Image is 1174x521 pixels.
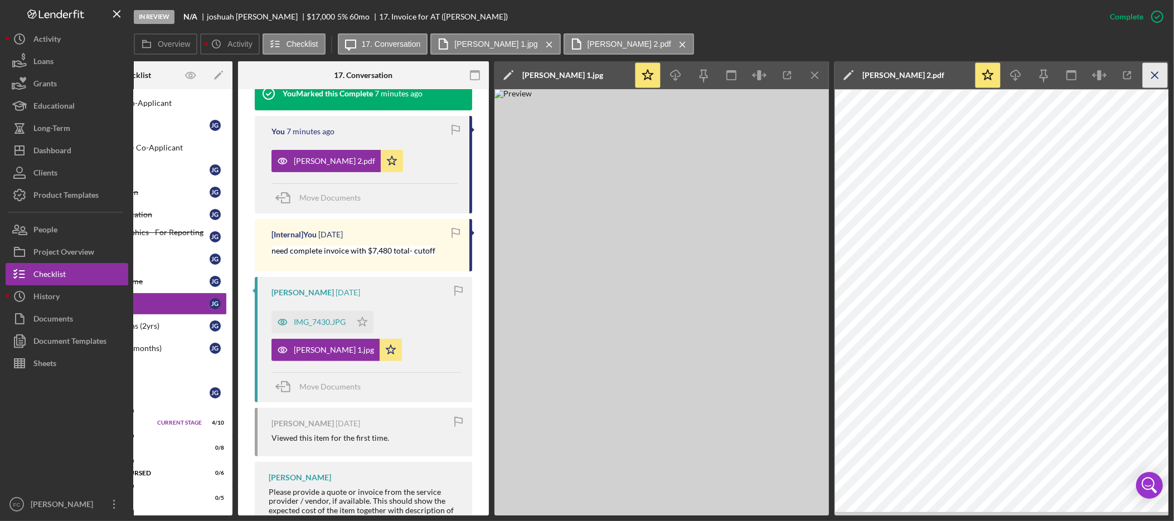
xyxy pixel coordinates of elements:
div: ID Verification [66,255,210,264]
div: Loans [33,50,54,75]
div: [PERSON_NAME] 1.jpg [522,71,603,80]
div: You Marked this Complete [283,89,373,98]
div: 4 / 10 [204,420,224,426]
a: Credit Authorizationjg [43,181,227,203]
div: Household Budget - Co-Applicant [66,143,226,152]
button: Product Templates [6,184,128,206]
div: Personal Demographics - For Reporting Purposes Only [66,228,210,246]
a: Applicationjg [43,382,227,404]
div: Personal Debts - Co-Applicant [66,99,226,108]
div: Checklist [119,71,151,80]
div: j g [210,254,221,265]
div: j g [210,320,221,332]
div: Educational [33,95,75,120]
div: 0 / 8 [204,445,224,451]
button: Loans [6,50,128,72]
div: [PERSON_NAME] 2.pdf [862,71,944,80]
div: j g [210,298,221,309]
div: [PERSON_NAME] [28,493,100,518]
div: Personal Tax Returns (2yrs) [66,322,210,330]
span: Move Documents [299,382,361,391]
div: 60 mo [350,12,370,21]
button: Project Overview [6,241,128,263]
mark: need complete invoice with $7,480 total- cutoff [271,246,435,255]
div: 0 / 6 [204,470,224,476]
button: Documents [6,308,128,330]
label: [PERSON_NAME] 1.jpg [454,40,537,48]
div: [PERSON_NAME] [271,419,334,428]
time: 2025-09-15 01:11 [336,419,360,428]
div: Complete [1110,6,1143,28]
div: IMG_7430.JPG [294,318,346,327]
time: 2025-09-22 19:02 [287,127,334,136]
button: Clients [6,162,128,184]
a: Educational [6,95,128,117]
div: You [271,127,285,136]
span: $17,000 [307,12,336,21]
img: Preview [494,89,829,515]
time: 2025-09-15 16:47 [318,230,343,239]
button: Activity [6,28,128,50]
button: [PERSON_NAME] 2.pdf [564,33,694,55]
div: Open Intercom Messenger [1136,472,1163,499]
button: Dashboard [6,139,128,162]
div: Product Templates [33,184,99,209]
a: Long-Term [6,117,128,139]
a: Personal Tax Returns (2yrs)jg [43,315,227,337]
div: Household Budget [66,121,210,130]
div: Application Certification [66,210,210,219]
a: Household Budget - Co-Applicant [43,137,227,159]
a: Household Budgetjg [43,114,227,137]
div: [PERSON_NAME] [269,473,331,482]
div: In Review [134,10,174,24]
div: [Internal] You [271,230,317,239]
div: j g [210,209,221,220]
button: Grants [6,72,128,95]
label: Activity [227,40,252,48]
div: j g [210,164,221,176]
div: Long-Term [33,117,70,142]
time: 2025-09-15 01:22 [336,288,360,297]
label: 17. Conversation [362,40,421,48]
button: Overview [134,33,197,55]
button: People [6,218,128,241]
div: j g [210,343,221,354]
div: Turndown Letter [66,366,226,375]
button: [PERSON_NAME] 1.jpg [271,339,402,361]
div: joshuah [PERSON_NAME] [207,12,307,21]
div: Credit Authorization [66,188,210,197]
div: j g [210,120,221,131]
label: [PERSON_NAME] 2.pdf [588,40,671,48]
a: Application Certificationjg [43,203,227,226]
div: Sheets [33,352,56,377]
button: [PERSON_NAME] 2.pdf [271,150,403,172]
div: Application [66,388,210,397]
b: N/A [183,12,197,21]
div: j g [210,387,221,398]
text: FC [13,501,21,508]
div: j g [210,276,221,287]
button: Document Templates [6,330,128,352]
a: Sheets [6,352,128,374]
a: Bank Statements (3 months)jg [43,337,227,359]
button: Checklist [6,263,128,285]
div: Financial History [66,165,210,174]
div: 5 % [337,12,348,21]
div: j g [210,187,221,198]
button: History [6,285,128,308]
div: Document Templates [33,330,106,355]
div: j g [210,231,221,242]
div: [PERSON_NAME] 1.jpg [294,345,374,354]
label: Overview [158,40,190,48]
time: 2025-09-22 19:02 [375,89,423,98]
div: People [33,218,57,244]
div: Dashboard [33,139,71,164]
